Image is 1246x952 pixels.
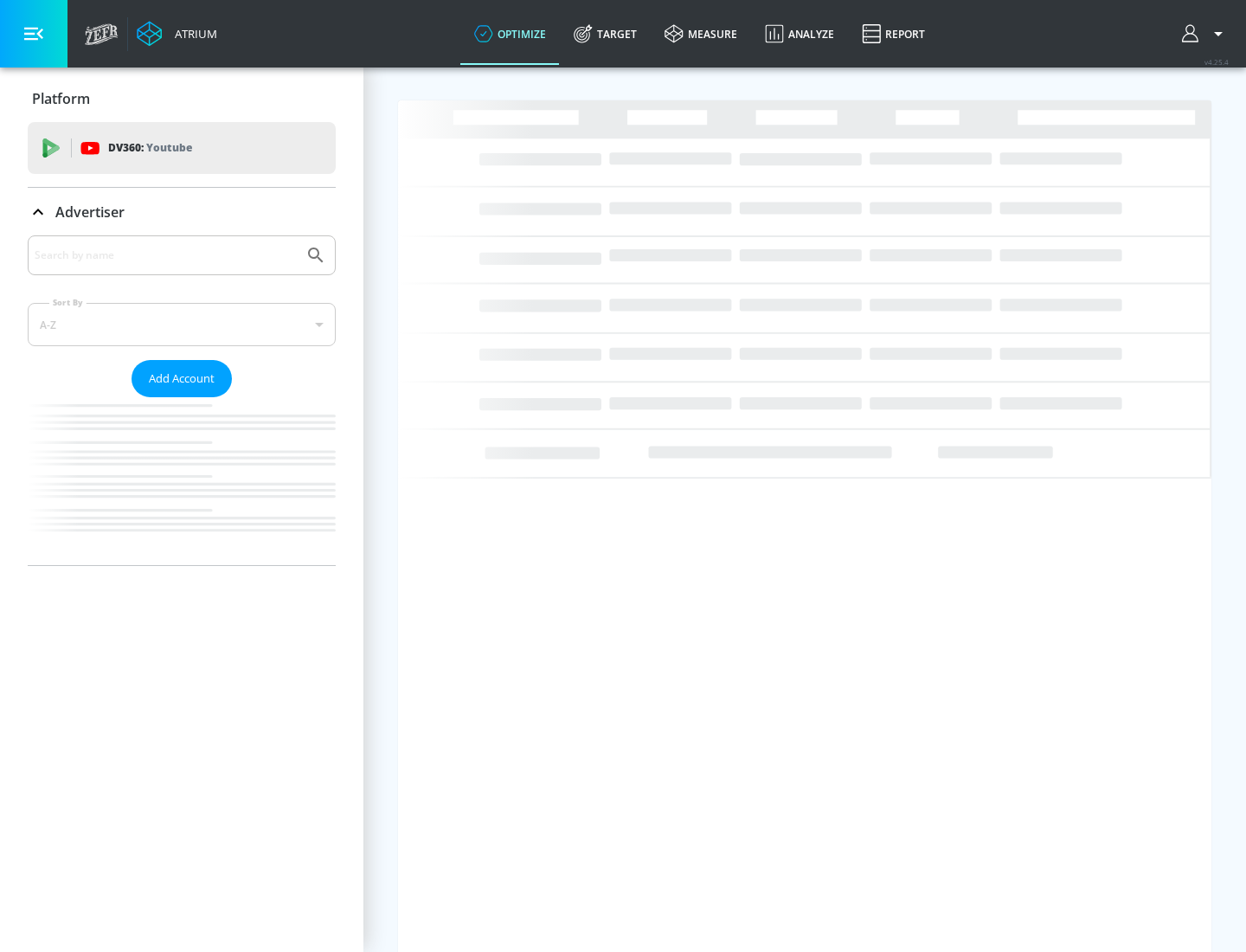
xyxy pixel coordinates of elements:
div: A-Z [28,303,336,346]
span: v 4.25.4 [1204,57,1229,67]
span: Add Account [149,369,215,389]
a: Atrium [137,21,217,47]
a: Report [848,3,939,65]
nav: list of Advertiser [28,397,336,565]
div: DV360: Youtube [28,122,336,174]
input: Search by name [35,244,297,267]
div: Atrium [168,26,217,42]
a: optimize [460,3,560,65]
a: measure [651,3,751,65]
div: Advertiser [28,188,336,236]
p: DV360: [108,138,192,158]
label: Sort By [49,297,87,308]
a: Analyze [751,3,848,65]
a: Target [560,3,651,65]
div: Platform [28,74,336,123]
p: Platform [32,89,90,108]
button: Add Account [132,360,232,397]
div: Advertiser [28,235,336,565]
p: Youtube [146,138,192,157]
p: Advertiser [55,203,125,222]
